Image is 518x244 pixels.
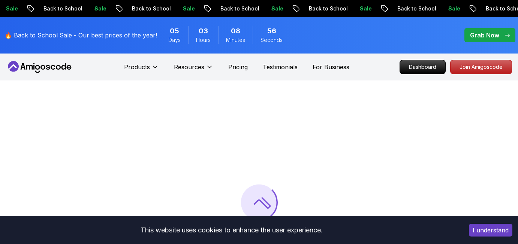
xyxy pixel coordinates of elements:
[357,5,381,12] p: Sale
[400,60,445,74] p: Dashboard
[174,62,213,77] button: Resources
[199,26,208,36] span: 3 Hours
[170,26,179,36] span: 5 Days
[268,5,292,12] p: Sale
[124,62,150,71] p: Products
[4,31,157,40] p: 🔥 Back to School Sale - Our best prices of the year!
[469,224,512,237] button: Accept cookies
[129,5,180,12] p: Back to School
[228,62,248,71] a: Pricing
[180,5,204,12] p: Sale
[306,5,357,12] p: Back to School
[3,5,27,12] p: Sale
[217,5,268,12] p: Back to School
[445,5,469,12] p: Sale
[450,60,512,74] a: Join Amigoscode
[451,60,512,74] p: Join Amigoscode
[263,62,298,71] a: Testimonials
[267,26,276,36] span: 56 Seconds
[168,36,181,44] span: Days
[400,60,446,74] a: Dashboard
[313,62,349,71] a: For Business
[196,36,211,44] span: Hours
[231,26,240,36] span: 8 Minutes
[124,62,159,77] button: Products
[174,62,204,71] p: Resources
[226,36,245,44] span: Minutes
[394,5,445,12] p: Back to School
[6,222,458,238] div: This website uses cookies to enhance the user experience.
[260,36,283,44] span: Seconds
[91,5,115,12] p: Sale
[40,5,91,12] p: Back to School
[470,31,499,40] p: Grab Now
